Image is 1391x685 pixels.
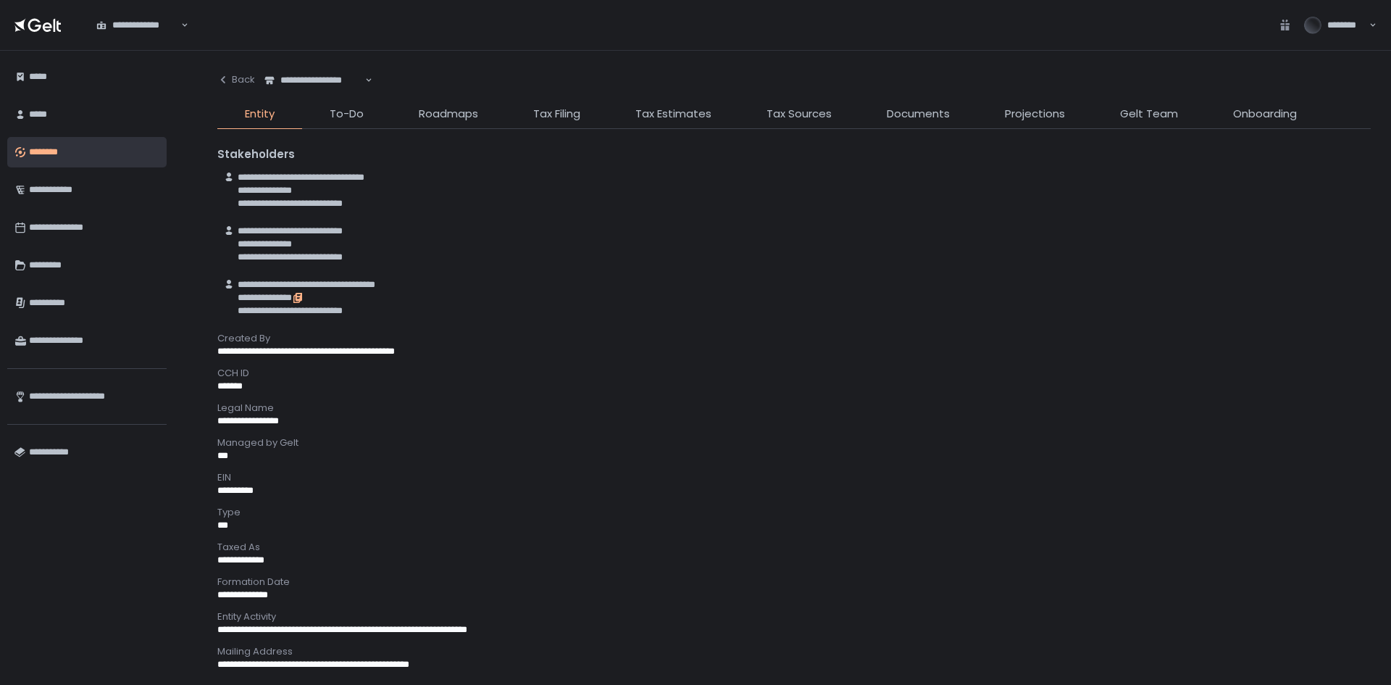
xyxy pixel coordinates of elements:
[1233,106,1297,123] span: Onboarding
[533,106,580,123] span: Tax Filing
[217,436,1371,449] div: Managed by Gelt
[330,106,364,123] span: To-Do
[635,106,711,123] span: Tax Estimates
[217,402,1371,415] div: Legal Name
[217,367,1371,380] div: CCH ID
[887,106,950,123] span: Documents
[217,610,1371,623] div: Entity Activity
[179,18,180,33] input: Search for option
[1120,106,1178,123] span: Gelt Team
[217,645,1371,658] div: Mailing Address
[217,65,255,94] button: Back
[217,471,1371,484] div: EIN
[217,541,1371,554] div: Taxed As
[1005,106,1065,123] span: Projections
[419,106,478,123] span: Roadmaps
[217,506,1371,519] div: Type
[766,106,832,123] span: Tax Sources
[217,332,1371,345] div: Created By
[255,65,372,96] div: Search for option
[245,106,275,123] span: Entity
[217,73,255,86] div: Back
[217,146,1371,163] div: Stakeholders
[217,576,1371,589] div: Formation Date
[363,73,364,88] input: Search for option
[87,10,188,41] div: Search for option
